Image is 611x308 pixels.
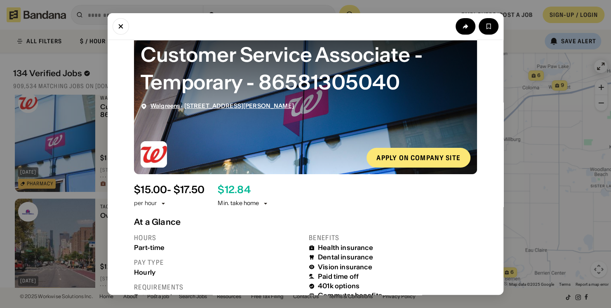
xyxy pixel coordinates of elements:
[113,18,129,35] button: Close
[134,244,302,252] div: Part-time
[134,268,302,276] div: Hourly
[318,273,359,280] div: Paid time off
[141,141,167,168] img: Walgreens logo
[309,233,477,242] div: Benefits
[134,258,302,267] div: Pay type
[318,292,382,299] div: Commuter benefits
[318,244,373,252] div: Health insurance
[134,199,157,208] div: per hour
[376,154,461,161] div: Apply on company site
[134,283,302,292] div: Requirements
[318,263,372,271] div: Vision insurance
[218,184,250,196] div: $ 12.84
[150,102,180,110] span: Walgreens
[318,253,373,261] div: Dental insurance
[134,217,477,227] div: At a Glance
[218,199,269,208] div: Min. take home
[134,233,302,242] div: Hours
[134,293,302,301] div: Entry-Level
[134,184,204,196] div: $ 15.00 - $17.50
[184,102,294,110] span: [STREET_ADDRESS][PERSON_NAME]
[141,41,470,96] div: Customer Service Associate - Temporary - 86581305040
[150,103,294,110] div: ·
[318,282,360,290] div: 401k options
